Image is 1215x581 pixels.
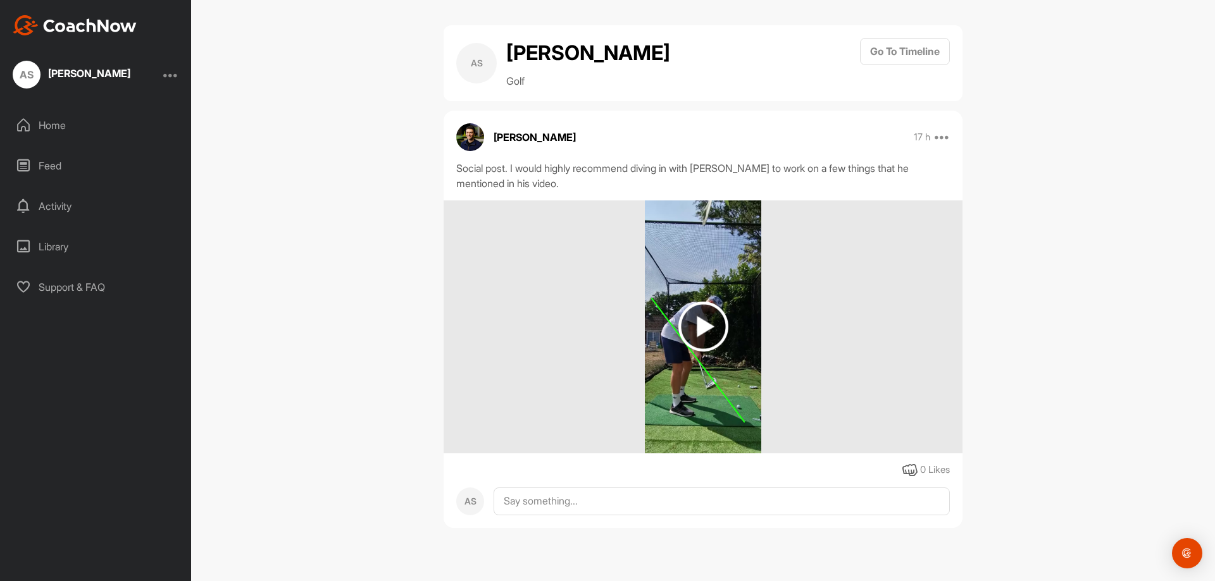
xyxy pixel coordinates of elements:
p: Golf [506,73,670,89]
div: Home [7,109,185,141]
img: CoachNow [13,15,137,35]
p: 17 h [914,131,930,144]
div: Feed [7,150,185,181]
p: [PERSON_NAME] [494,130,576,145]
div: AS [13,61,40,89]
div: AS [456,43,497,83]
div: Support & FAQ [7,271,185,303]
img: play [678,302,728,352]
div: Library [7,231,185,262]
div: Social post. I would highly recommend diving in with [PERSON_NAME] to work on a few things that h... [456,161,950,191]
h2: [PERSON_NAME] [506,38,670,68]
div: Open Intercom Messenger [1172,538,1202,568]
a: Go To Timeline [860,38,950,89]
div: AS [456,487,484,515]
div: Activity [7,190,185,222]
div: [PERSON_NAME] [48,68,130,78]
img: avatar [456,123,484,151]
img: media [645,200,762,453]
div: 0 Likes [920,463,950,477]
button: Go To Timeline [860,38,950,65]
